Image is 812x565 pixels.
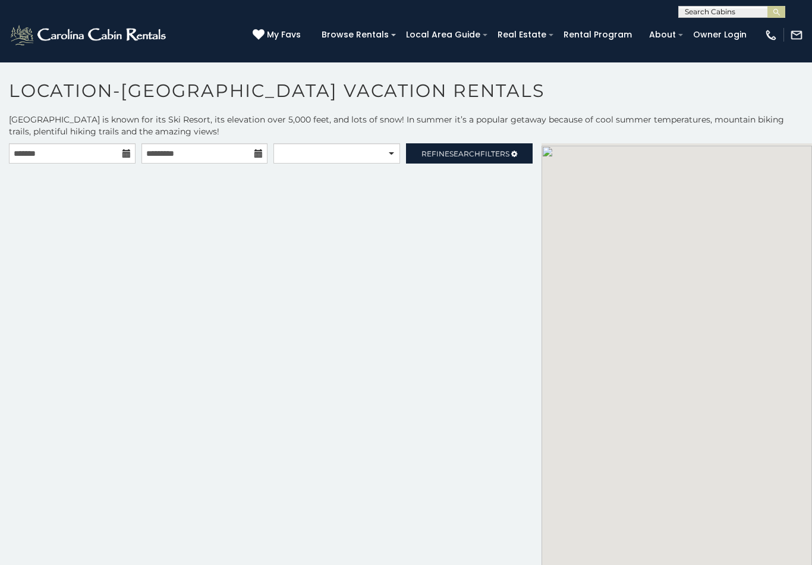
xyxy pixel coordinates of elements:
[643,26,682,44] a: About
[267,29,301,41] span: My Favs
[687,26,753,44] a: Owner Login
[253,29,304,42] a: My Favs
[764,29,778,42] img: phone-regular-white.png
[421,149,509,158] span: Refine Filters
[558,26,638,44] a: Rental Program
[400,26,486,44] a: Local Area Guide
[316,26,395,44] a: Browse Rentals
[9,23,169,47] img: White-1-2.png
[406,143,533,164] a: RefineSearchFilters
[449,149,480,158] span: Search
[790,29,803,42] img: mail-regular-white.png
[492,26,552,44] a: Real Estate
